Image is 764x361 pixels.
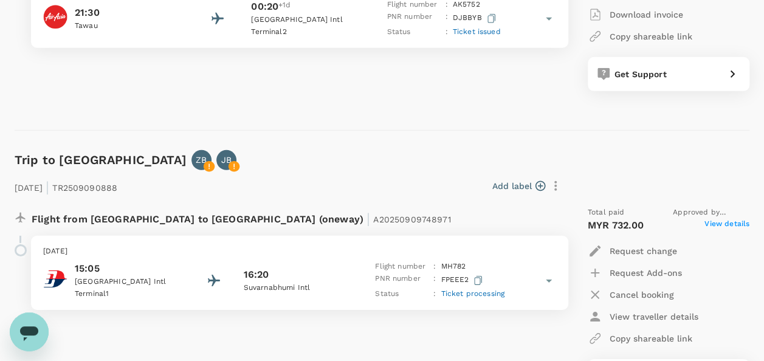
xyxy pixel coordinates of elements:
span: | [367,210,370,227]
img: AirAsia [43,5,67,29]
p: JB [221,154,232,166]
span: A20250909748971 [373,215,450,224]
p: Flight number [375,261,428,273]
p: Tawau [75,20,184,32]
p: Copy shareable link [610,30,692,43]
p: MH 782 [441,261,466,273]
iframe: Button to launch messaging window [10,312,49,351]
p: : [433,288,436,300]
p: Request change [610,245,677,257]
p: Status [387,26,440,38]
button: Request Add-ons [588,262,682,284]
h6: Trip to [GEOGRAPHIC_DATA] [15,150,187,170]
p: 15:05 [75,261,184,276]
img: Malaysia Airlines [43,267,67,291]
p: [GEOGRAPHIC_DATA] Intl [75,276,184,288]
p: [DATE] [43,246,556,258]
span: Approved by [673,207,749,219]
span: Total paid [588,207,625,219]
p: PNR number [375,273,428,288]
p: Flight from [GEOGRAPHIC_DATA] to [GEOGRAPHIC_DATA] (oneway) [32,207,451,229]
span: Ticket issued [453,27,501,36]
p: Request Add-ons [610,267,682,279]
p: : [433,261,436,273]
p: View traveller details [610,311,698,323]
p: Suvarnabhumi Intl [244,282,353,294]
p: [DATE] TR2509090888 [15,175,117,197]
button: Cancel booking [588,284,674,306]
p: Download invoice [610,9,683,21]
button: Request change [588,240,677,262]
p: [GEOGRAPHIC_DATA] Intl [251,14,360,26]
span: Get Support [614,69,667,79]
button: Copy shareable link [588,328,692,349]
p: : [433,273,436,288]
span: Ticket processing [441,289,504,298]
p: Terminal 2 [251,26,360,38]
p: DJBBYB [453,11,498,26]
p: Copy shareable link [610,332,692,345]
button: Copy shareable link [588,26,692,47]
p: : [445,11,447,26]
p: PNR number [387,11,440,26]
p: 21:30 [75,5,184,20]
span: View details [704,218,749,233]
p: Cancel booking [610,289,674,301]
p: Terminal 1 [75,288,184,300]
p: 16:20 [244,267,269,282]
p: Status [375,288,428,300]
button: Add label [492,180,545,192]
button: View traveller details [588,306,698,328]
p: FPEEE2 [441,273,485,288]
span: | [46,179,49,196]
p: ZB [196,154,207,166]
button: Download invoice [588,4,683,26]
p: MYR 732.00 [588,218,644,233]
p: : [445,26,447,38]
